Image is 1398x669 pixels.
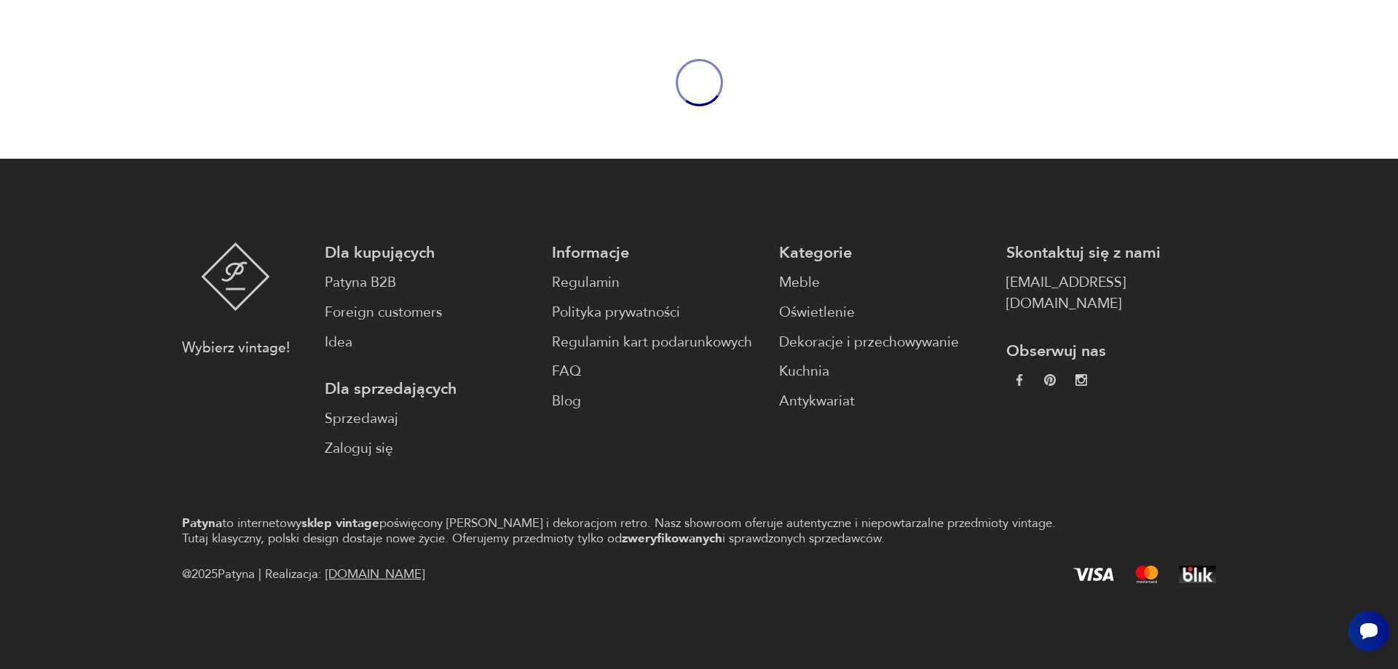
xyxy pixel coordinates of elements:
[201,242,270,311] img: Patyna - sklep z meblami i dekoracjami vintage
[779,361,989,382] a: Kuchnia
[258,564,261,585] div: |
[1006,242,1216,264] p: Skontaktuj się z nami
[325,379,534,400] p: Dla sprzedających
[552,272,762,293] a: Regulamin
[552,332,762,353] a: Regulamin kart podarunkowych
[325,332,534,353] a: Idea
[552,242,762,264] p: Informacje
[325,302,534,323] a: Foreign customers
[779,242,989,264] p: Kategorie
[265,564,424,585] span: Realizacja:
[552,302,762,323] a: Polityka prywatności
[1044,374,1056,386] img: 37d27d81a828e637adc9f9cb2e3d3a8a.webp
[1075,374,1087,386] img: c2fd9cf7f39615d9d6839a72ae8e59e5.webp
[325,408,534,429] a: Sprzedawaj
[325,438,534,459] a: Zaloguj się
[325,272,534,293] a: Patyna B2B
[325,566,424,582] a: [DOMAIN_NAME]
[1135,566,1158,583] img: Mastercard
[182,515,222,531] strong: Patyna
[1014,374,1025,386] img: da9060093f698e4c3cedc1453eec5031.webp
[1348,611,1389,652] iframe: Smartsupp widget button
[552,391,762,412] a: Blog
[1006,272,1216,314] a: [EMAIL_ADDRESS][DOMAIN_NAME]
[552,361,762,382] a: FAQ
[325,242,534,264] p: Dla kupujących
[779,302,989,323] a: Oświetlenie
[779,391,989,412] a: Antykwariat
[1073,568,1114,581] img: Visa
[779,272,989,293] a: Meble
[1179,566,1216,583] img: BLIK
[779,332,989,353] a: Dekoracje i przechowywanie
[182,515,1086,547] p: to internetowy poświęcony [PERSON_NAME] i dekoracjom retro. Nasz showroom oferuje autentyczne i n...
[301,515,379,531] strong: sklep vintage
[182,338,290,359] p: Wybierz vintage!
[622,530,722,547] strong: zweryfikowanych
[1006,341,1216,362] p: Obserwuj nas
[182,564,255,585] span: @ 2025 Patyna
